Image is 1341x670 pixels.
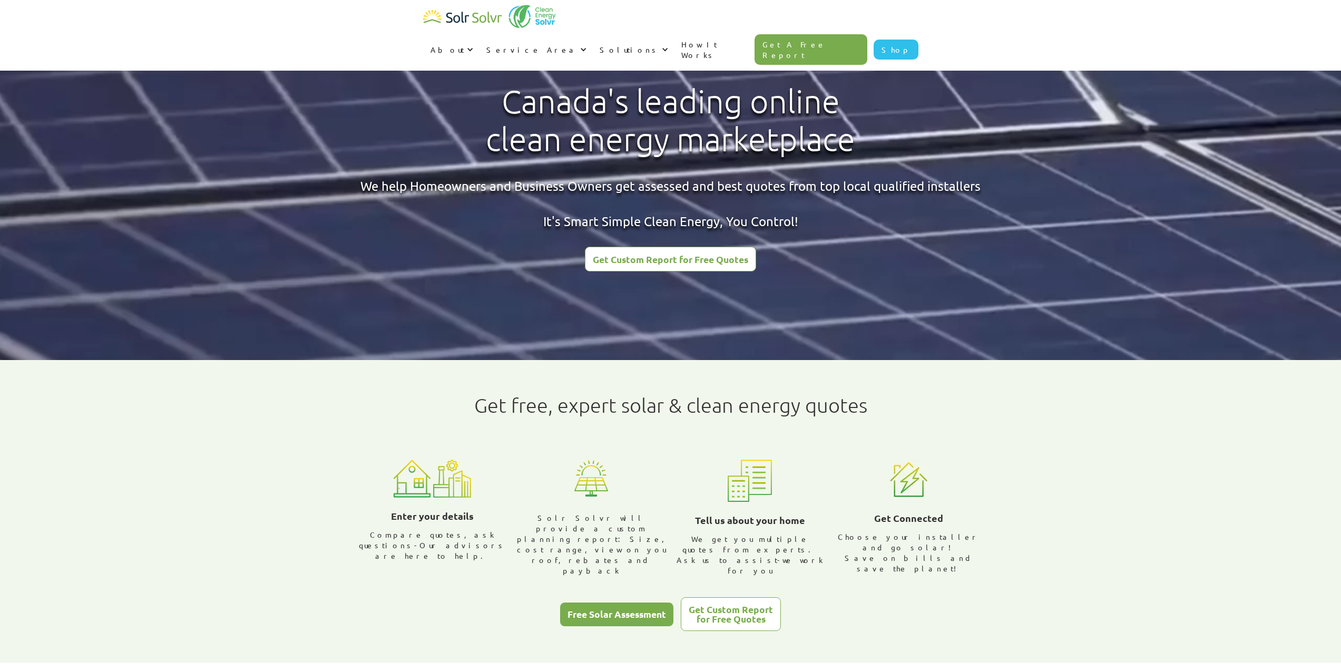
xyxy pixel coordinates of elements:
[834,531,984,574] div: Choose your installer and go solar! Save on bills and save the planet!
[593,255,748,264] div: Get Custom Report for Free Quotes
[585,247,756,271] a: Get Custom Report for Free Quotes
[430,44,464,55] div: About
[423,34,479,65] div: About
[567,609,666,619] div: Free Solar Assessment
[755,34,867,65] a: Get A Free Report
[874,40,918,60] a: Shop
[695,512,805,528] h3: Tell us about your home
[357,529,508,561] div: Compare quotes, ask questions-Our advisors are here to help.
[681,597,781,631] a: Get Custom Reportfor Free Quotes
[479,34,592,65] div: Service Area
[674,28,755,71] a: How It Works
[592,34,674,65] div: Solutions
[486,44,577,55] div: Service Area
[474,394,867,417] h1: Get free, expert solar & clean energy quotes
[360,177,981,230] div: We help Homeowners and Business Owners get assessed and best quotes from top local qualified inst...
[600,44,659,55] div: Solutions
[874,510,943,526] h3: Get Connected
[391,508,474,524] h3: Enter your details
[675,533,826,576] div: We get you multiple quotes from experts. Ask us to assist-we work for you
[689,605,773,623] div: Get Custom Report for Free Quotes
[560,603,673,626] a: Free Solar Assessment
[477,83,864,159] h1: Canada's leading online clean energy marketplace
[516,512,667,576] div: Solr Solvr will provide a custom planning report: Size, cost range, view on you roof, rebates and...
